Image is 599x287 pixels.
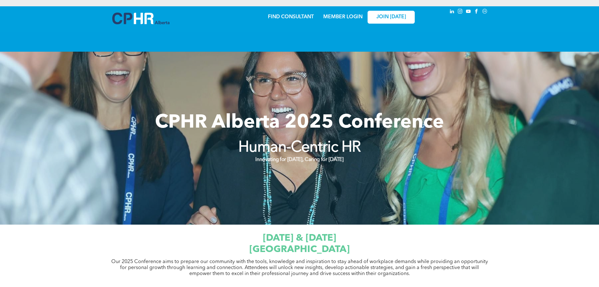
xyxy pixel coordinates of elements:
[238,140,361,155] strong: Human-Centric HR
[376,14,406,20] span: JOIN [DATE]
[249,245,350,254] span: [GEOGRAPHIC_DATA]
[263,233,336,243] span: [DATE] & [DATE]
[473,8,480,16] a: facebook
[155,113,444,132] span: CPHR Alberta 2025 Conference
[255,157,343,162] strong: Innovating for [DATE], Caring for [DATE]
[268,14,314,20] a: FIND CONSULTANT
[465,8,472,16] a: youtube
[111,259,488,276] span: Our 2025 Conference aims to prepare our community with the tools, knowledge and inspiration to st...
[449,8,456,16] a: linkedin
[368,11,415,24] a: JOIN [DATE]
[323,14,363,20] a: MEMBER LOGIN
[481,8,488,16] a: Social network
[457,8,464,16] a: instagram
[112,13,169,24] img: A blue and white logo for cp alberta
